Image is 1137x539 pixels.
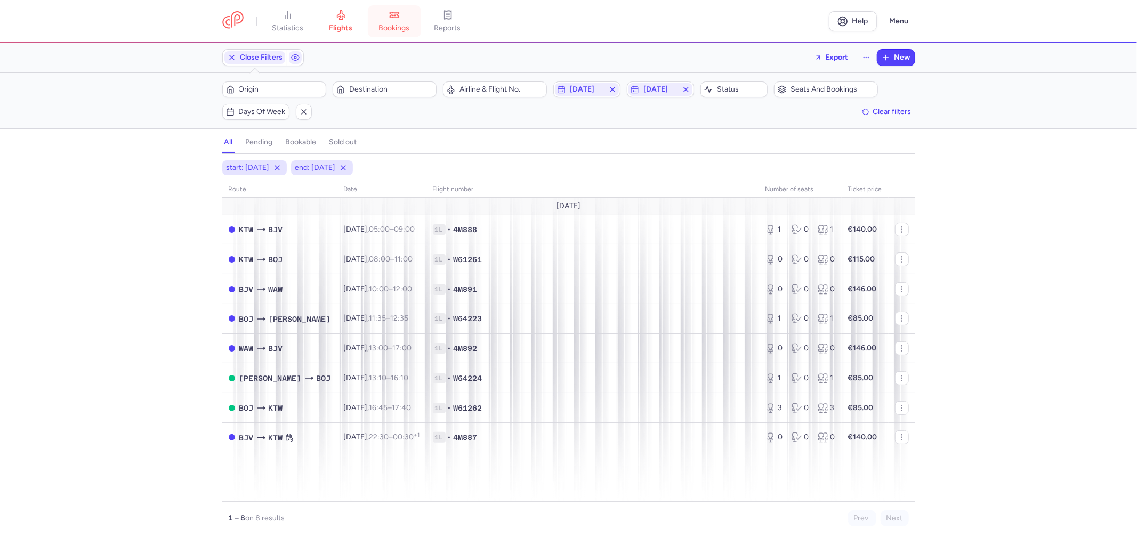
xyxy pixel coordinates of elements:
[222,81,326,97] button: Origin
[459,85,543,94] span: Airline & Flight No.
[344,344,412,353] span: [DATE],
[229,405,235,411] span: OPEN
[792,343,809,354] div: 0
[454,284,478,295] span: 4M891
[454,373,482,383] span: W64224
[317,372,331,384] span: Bourgas, Burgas, Bulgaria
[848,225,877,234] strong: €140.00
[222,104,289,120] button: Days of week
[224,137,233,147] h4: all
[369,284,413,293] span: –
[379,23,410,33] span: bookings
[627,81,694,97] button: [DATE]
[448,284,451,295] span: •
[454,343,478,354] span: 4M892
[239,224,254,235] span: Pyrzowice, Katowice, Poland
[269,283,283,295] span: Frederic Chopin, Warsaw, Poland
[848,255,875,264] strong: €115.00
[269,432,283,444] span: Pyrzowice, Katowice, Poland
[643,85,678,94] span: [DATE]
[433,403,446,413] span: 1L
[286,137,317,147] h4: bookable
[272,23,303,33] span: statistics
[765,313,783,324] div: 1
[557,202,580,210] span: [DATE]
[239,432,254,444] span: Milas, Bodrum, Turkey
[239,342,254,354] span: WAW
[877,50,915,66] button: New
[369,432,420,442] span: –
[448,373,451,383] span: •
[391,314,409,323] time: 12:35
[454,313,482,324] span: W64223
[873,108,912,116] span: Clear filters
[239,402,254,414] span: Bourgas, Burgas, Bulgaria
[848,510,876,526] button: Prev.
[894,53,910,62] span: New
[829,11,877,31] a: Help
[848,284,877,293] strong: €146.00
[818,254,835,265] div: 0
[369,403,388,412] time: 16:45
[448,254,451,265] span: •
[818,224,835,235] div: 1
[433,224,446,235] span: 1L
[229,375,235,381] span: OPEN
[369,284,389,293] time: 10:00
[269,313,331,325] span: Lublin Airport, Lublin, Poland
[344,373,409,382] span: [DATE],
[269,224,283,235] span: Milas, Bodrum, Turkey
[261,10,315,33] a: statistics
[553,81,620,97] button: [DATE]
[239,313,254,325] span: Bourgas, Burgas, Bulgaria
[369,373,387,382] time: 13:10
[433,432,446,443] span: 1L
[393,432,420,442] time: 00:30
[433,254,446,265] span: 1L
[369,255,413,264] span: –
[765,284,783,295] div: 0
[344,255,413,264] span: [DATE],
[765,224,783,235] div: 1
[765,343,783,354] div: 0
[368,10,421,33] a: bookings
[337,182,426,198] th: date
[717,85,764,94] span: Status
[826,53,849,61] span: Export
[848,373,874,382] strong: €85.00
[369,432,389,442] time: 22:30
[765,254,783,265] div: 0
[269,342,283,354] span: Milas, Bodrum, Turkey
[369,373,409,382] span: –
[433,284,446,295] span: 1L
[369,314,409,323] span: –
[333,81,437,97] button: Destination
[791,85,874,94] span: Seats and bookings
[315,10,368,33] a: flights
[369,344,412,353] span: –
[818,284,835,295] div: 0
[448,403,451,413] span: •
[369,403,412,412] span: –
[239,254,254,265] span: KTW
[433,313,446,324] span: 1L
[792,403,809,413] div: 0
[349,85,433,94] span: Destination
[239,85,322,94] span: Origin
[239,108,286,116] span: Days of week
[848,314,874,323] strong: €85.00
[239,372,302,384] span: Lublin Airport, Lublin, Poland
[792,284,809,295] div: 0
[759,182,842,198] th: number of seats
[394,225,415,234] time: 09:00
[426,182,759,198] th: Flight number
[570,85,604,94] span: [DATE]
[792,313,809,324] div: 0
[421,10,474,33] a: reports
[222,182,337,198] th: route
[229,513,246,522] strong: 1 – 8
[227,162,270,173] span: start: [DATE]
[454,254,482,265] span: W61261
[808,49,856,66] button: Export
[329,137,357,147] h4: sold out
